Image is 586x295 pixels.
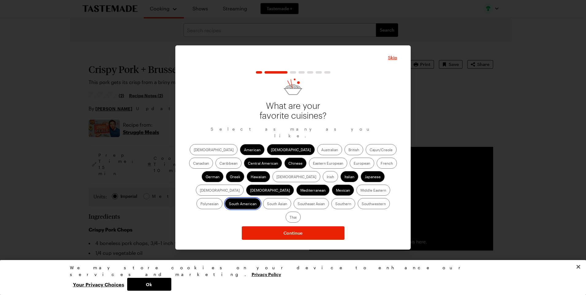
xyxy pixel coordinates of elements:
label: Cajun/Creole [366,144,397,155]
label: British [344,144,363,155]
div: We may store cookies on your device to enhance our services and marketing. [70,264,511,278]
label: Southern [331,198,355,209]
label: [DEMOGRAPHIC_DATA] [190,144,238,155]
span: Skip [388,55,397,61]
label: Japanese [361,171,385,182]
label: Thai [286,212,301,223]
button: Close [572,260,585,274]
label: South American [225,198,261,209]
button: Your Privacy Choices [70,278,127,291]
label: South Asian [263,198,291,209]
label: Middle Eastern [356,185,390,196]
label: Canadian [189,158,213,169]
p: What are your favorite cuisines? [256,101,330,121]
label: French [377,158,397,169]
label: Mexican [332,185,354,196]
label: Southwestern [358,198,390,209]
label: Caribbean [215,158,242,169]
label: Mediterranean [296,185,329,196]
div: Privacy [70,264,511,291]
label: [DEMOGRAPHIC_DATA] [272,171,320,182]
p: Select as many as you like. [189,126,397,139]
span: Continue [283,230,303,236]
label: Eastern European [309,158,347,169]
label: Central American [244,158,282,169]
a: More information about your privacy, opens in a new tab [252,271,281,277]
label: German [202,171,223,182]
label: Irish [323,171,338,182]
label: American [240,144,264,155]
label: [DEMOGRAPHIC_DATA] [267,144,315,155]
button: Close [388,55,397,61]
label: Polynesian [196,198,223,209]
label: Hawaiian [247,171,270,182]
label: Southeast Asian [294,198,329,209]
label: Greek [226,171,244,182]
label: Australian [317,144,342,155]
label: Italian [341,171,358,182]
label: Chinese [284,158,306,169]
button: NextStepButton [242,226,344,240]
label: European [350,158,374,169]
label: [DEMOGRAPHIC_DATA] [246,185,294,196]
label: [DEMOGRAPHIC_DATA] [196,185,244,196]
button: Ok [127,278,171,291]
